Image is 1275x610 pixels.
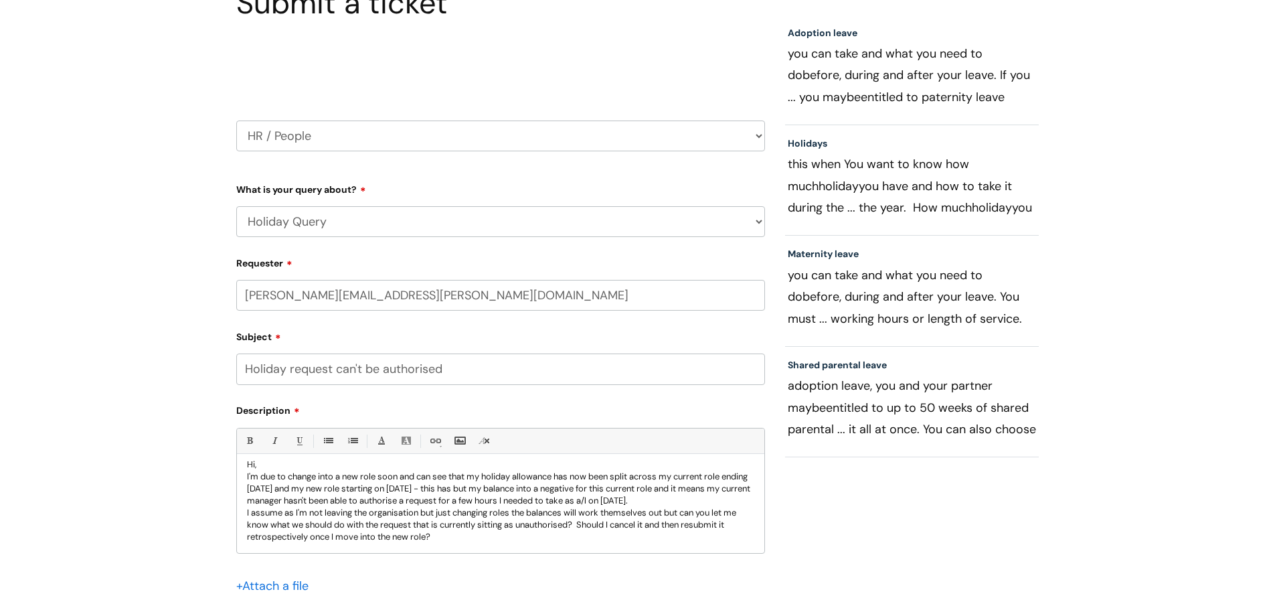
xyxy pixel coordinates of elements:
[788,375,1037,439] p: adoption leave, you and your partner may entitled to up to 50 weeks of shared parental ... it all...
[241,433,258,449] a: Bold (Ctrl-B)
[236,280,765,311] input: Email
[847,89,861,105] span: be
[788,43,1037,107] p: you can take and what you need to do , during and after your leave. If you ... you may entitled t...
[788,27,857,39] a: Adoption leave
[812,400,826,416] span: be
[819,178,859,194] span: holiday
[476,433,493,449] a: Remove formatting (Ctrl-\)
[247,507,754,543] p: I assume as I'm not leaving the organisation but just changing roles the balances will work thems...
[344,433,361,449] a: 1. Ordered List (Ctrl-Shift-8)
[398,433,414,449] a: Back Color
[451,433,468,449] a: Insert Image...
[802,67,839,83] span: before
[788,137,827,149] a: Holidays
[788,153,1037,218] p: this when You want to know how much you have and how to take it during the ... the year. How much...
[319,433,336,449] a: • Unordered List (Ctrl-Shift-7)
[266,433,282,449] a: Italic (Ctrl-I)
[426,433,443,449] a: Link
[247,471,754,507] p: I'm due to change into a new role soon and can see that my holiday allowance has now been split a...
[247,459,754,471] p: Hi,
[236,400,765,416] label: Description
[236,327,765,343] label: Subject
[236,575,317,597] div: Attach a file
[290,433,307,449] a: Underline(Ctrl-U)
[373,433,390,449] a: Font Color
[236,52,765,77] h2: Select issue type
[788,264,1037,329] p: you can take and what you need to do , during and after your leave. You must ... working hours or...
[788,359,887,371] a: Shared parental leave
[236,253,765,269] label: Requester
[788,248,859,260] a: Maternity leave
[802,289,839,305] span: before
[236,179,765,196] label: What is your query about?
[972,200,1012,216] span: holiday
